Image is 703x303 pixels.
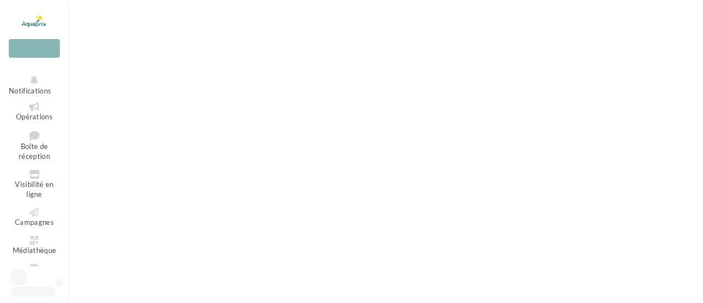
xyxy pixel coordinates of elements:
a: Opérations [9,100,60,124]
span: Visibilité en ligne [15,180,53,199]
span: Médiathèque [13,246,57,255]
div: Nouvelle campagne [9,39,60,58]
span: Notifications [9,86,51,95]
a: Campagnes [9,206,60,229]
a: Boîte de réception [9,128,60,163]
a: Calendrier [9,261,60,285]
span: Boîte de réception [19,142,50,161]
a: Visibilité en ligne [9,168,60,201]
a: Médiathèque [9,234,60,257]
span: Campagnes [15,218,54,227]
span: Opérations [16,112,53,121]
